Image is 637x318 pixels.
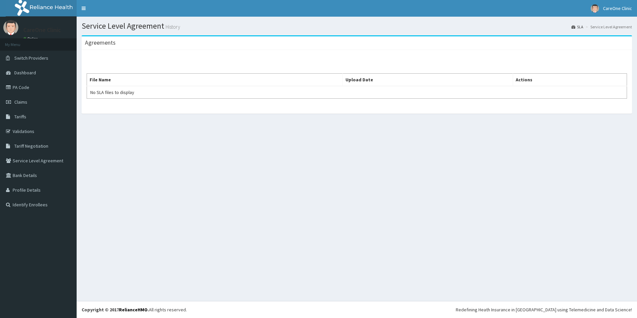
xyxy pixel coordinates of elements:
[591,4,599,13] img: User Image
[82,22,632,30] h1: Service Level Agreement
[14,99,27,105] span: Claims
[603,5,632,11] span: CareOne Clinic
[77,301,637,318] footer: All rights reserved.
[14,70,36,76] span: Dashboard
[119,307,148,313] a: RelianceHMO
[14,55,48,61] span: Switch Providers
[87,74,343,86] th: File Name
[23,36,39,41] a: Online
[14,114,26,120] span: Tariffs
[584,24,632,30] li: Service Level Agreement
[23,27,61,33] p: CareOne Clinic
[85,40,116,46] h3: Agreements
[3,20,18,35] img: User Image
[513,74,627,86] th: Actions
[164,24,180,29] small: History
[14,143,48,149] span: Tariff Negotiation
[90,89,134,95] span: No SLA files to display
[82,307,149,313] strong: Copyright © 2017 .
[343,74,513,86] th: Upload Date
[571,24,583,30] a: SLA
[456,306,632,313] div: Redefining Heath Insurance in [GEOGRAPHIC_DATA] using Telemedicine and Data Science!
